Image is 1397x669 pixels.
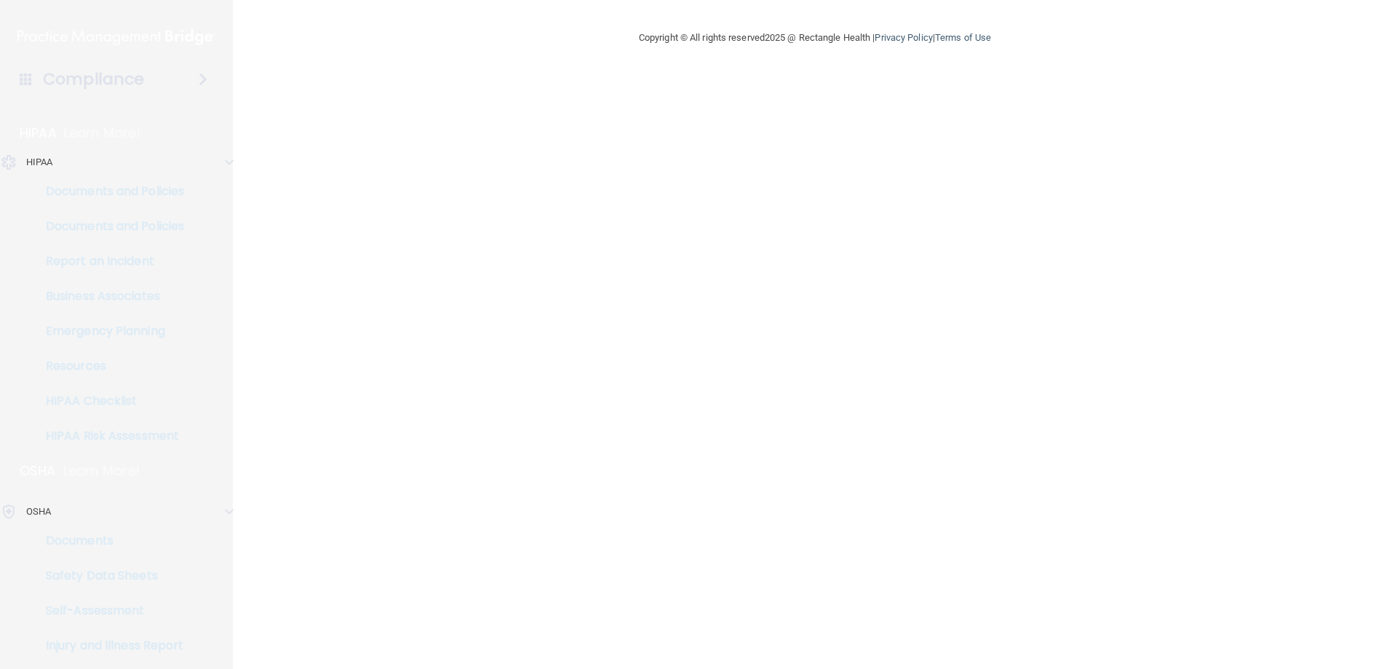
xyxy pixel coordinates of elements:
p: Learn More! [64,124,141,142]
h4: Compliance [43,69,144,90]
p: Self-Assessment [9,603,208,618]
a: Privacy Policy [875,32,932,43]
a: Terms of Use [935,32,991,43]
p: OSHA [20,462,56,480]
p: Documents and Policies [9,219,208,234]
p: Business Associates [9,289,208,304]
p: HIPAA [26,154,53,171]
p: Emergency Planning [9,324,208,339]
p: Documents [9,534,208,548]
p: OSHA [26,503,51,520]
p: Injury and Illness Report [9,638,208,653]
img: PMB logo [17,23,215,52]
p: Safety Data Sheets [9,569,208,583]
p: Report an Incident [9,254,208,269]
div: Copyright © All rights reserved 2025 @ Rectangle Health | | [549,15,1080,61]
p: Documents and Policies [9,184,208,199]
p: HIPAA [20,124,57,142]
p: Resources [9,359,208,373]
p: HIPAA Checklist [9,394,208,408]
p: HIPAA Risk Assessment [9,429,208,443]
p: Learn More! [63,462,140,480]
